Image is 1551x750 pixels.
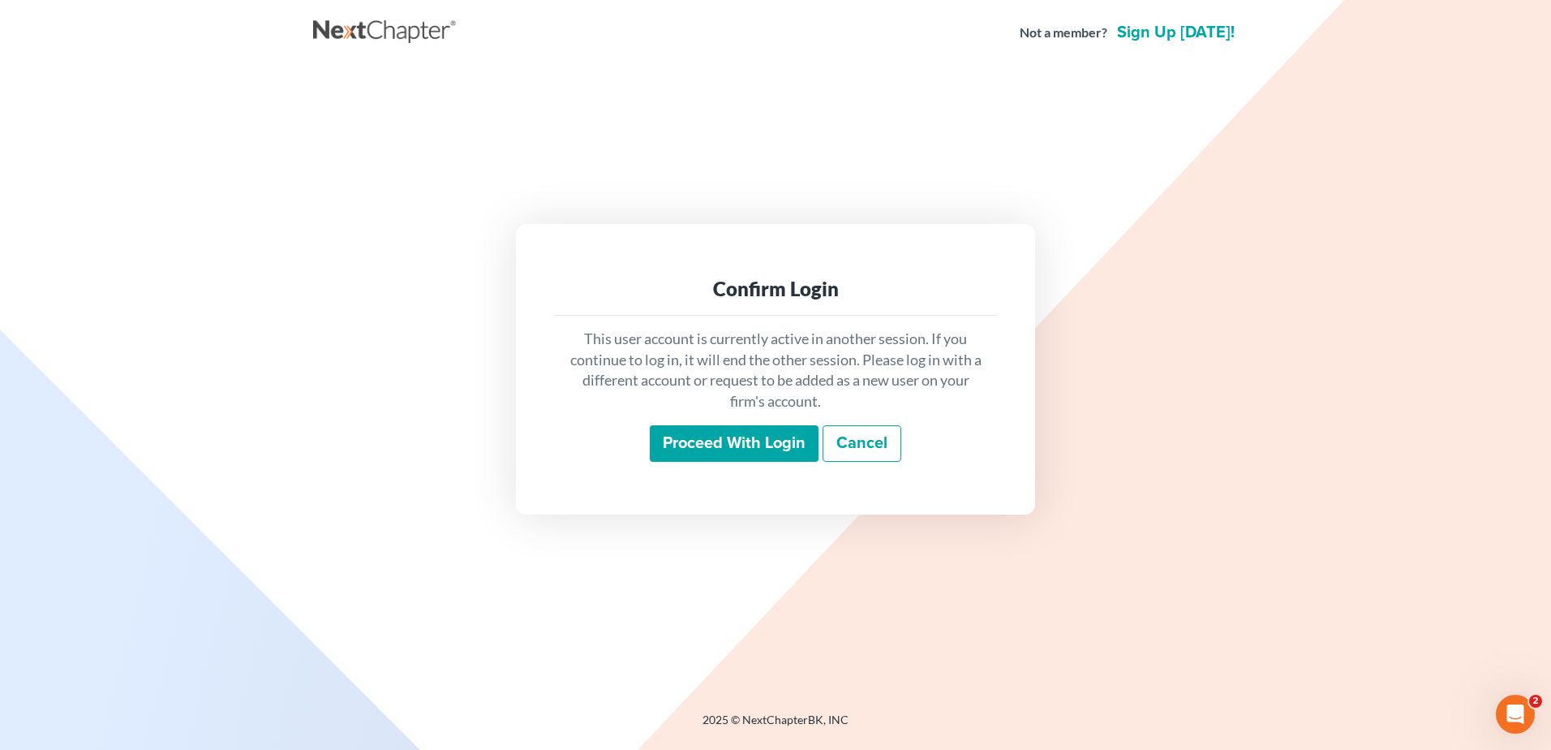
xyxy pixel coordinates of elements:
[1020,24,1107,42] strong: Not a member?
[650,425,818,463] input: Proceed with login
[1496,695,1535,734] iframe: Intercom live chat
[313,712,1238,741] div: 2025 © NextChapterBK, INC
[1114,24,1238,41] a: Sign up [DATE]!
[1529,695,1542,708] span: 2
[823,425,901,463] a: Cancel
[568,276,983,302] div: Confirm Login
[568,329,983,412] p: This user account is currently active in another session. If you continue to log in, it will end ...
